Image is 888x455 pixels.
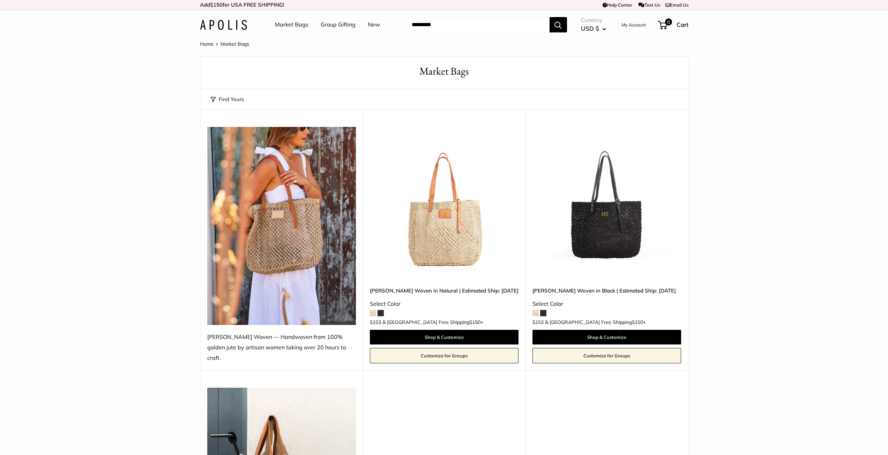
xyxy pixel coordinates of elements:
a: [PERSON_NAME] Woven in Black | Estimated Ship: [DATE] [532,287,681,295]
button: Find Yours [211,94,244,104]
span: $153 [370,319,381,325]
span: USD $ [581,25,599,32]
img: Mercado Woven — Handwoven from 100% golden jute by artisan women taking over 20 hours to craft. [207,127,356,325]
a: Market Bags [275,20,308,30]
div: [PERSON_NAME] Woven — Handwoven from 100% golden jute by artisan women taking over 20 hours to cr... [207,332,356,363]
span: Market Bags [221,41,249,47]
div: Select Color [370,299,518,309]
a: Group Gifting [321,20,356,30]
a: Shop & Customize [370,330,518,344]
span: $150 [469,319,480,325]
a: Mercado Woven in Natural | Estimated Ship: Oct. 12thMercado Woven in Natural | Estimated Ship: Oc... [370,127,518,275]
a: Customize for Groups [532,348,681,363]
span: $153 [532,319,544,325]
a: Home [200,41,214,47]
div: Select Color [532,299,681,309]
a: Email Us [665,2,688,8]
a: Mercado Woven in Black | Estimated Ship: Oct. 19thMercado Woven in Black | Estimated Ship: Oct. 19th [532,127,681,275]
a: My Account [621,21,646,29]
span: Cart [677,21,688,28]
img: Apolis [200,20,247,30]
a: Customize for Groups [370,348,518,363]
button: USD $ [581,23,606,34]
button: Search [550,17,567,32]
a: Text Us [639,2,660,8]
span: & [GEOGRAPHIC_DATA] Free Shipping + [382,320,483,325]
a: Shop & Customize [532,330,681,344]
nav: Breadcrumb [200,39,249,48]
span: $150 [210,1,223,8]
span: & [GEOGRAPHIC_DATA] Free Shipping + [545,320,646,325]
span: 0 [665,18,672,25]
span: $150 [632,319,643,325]
input: Search... [406,17,550,32]
img: Mercado Woven in Black | Estimated Ship: Oct. 19th [532,127,681,275]
a: Help Center [603,2,632,8]
img: Mercado Woven in Natural | Estimated Ship: Oct. 12th [370,127,518,275]
a: 0 Cart [658,19,688,30]
a: [PERSON_NAME] Woven in Natural | Estimated Ship: [DATE] [370,287,518,295]
span: Currency [581,15,606,25]
a: New [368,20,380,30]
h1: Market Bags [211,64,678,79]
